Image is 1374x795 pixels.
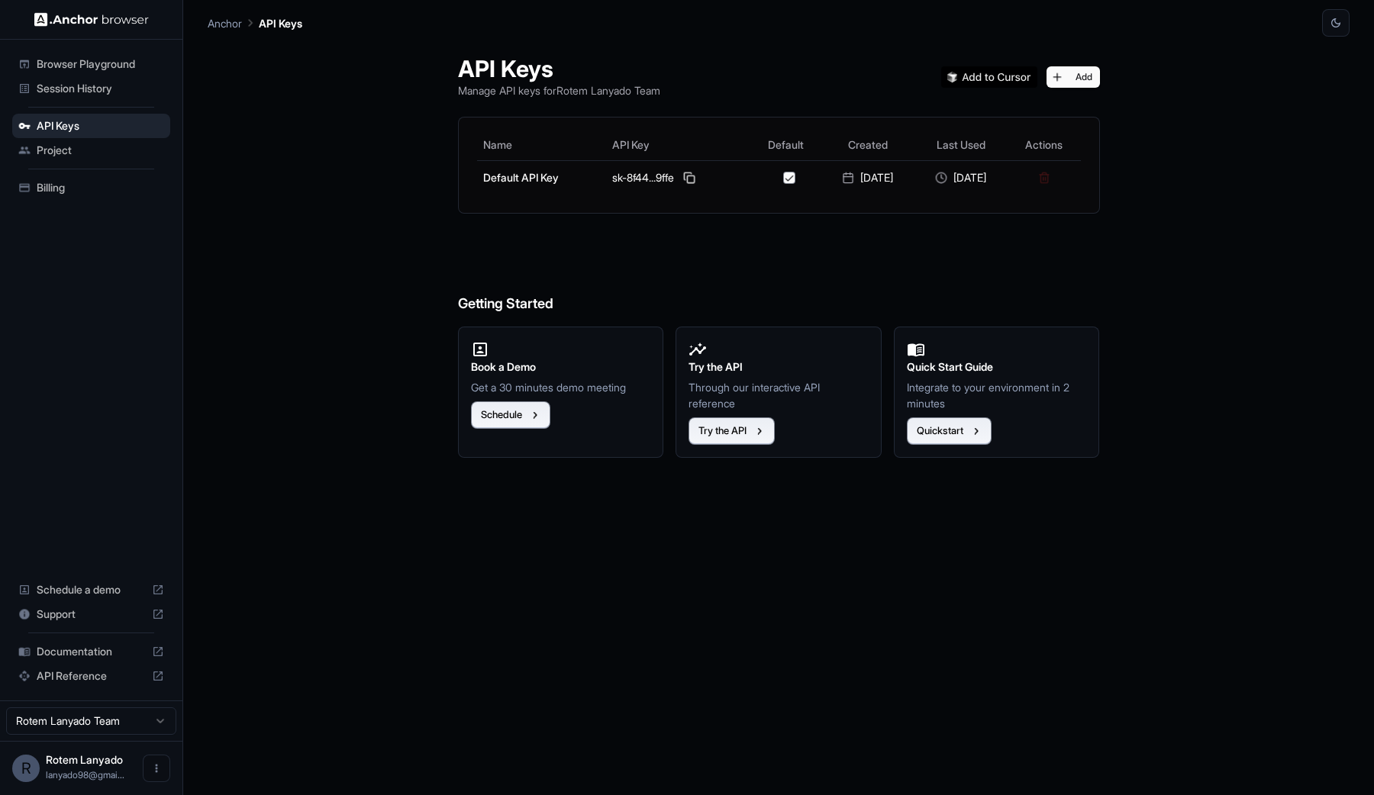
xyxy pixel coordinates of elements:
span: API Keys [37,118,164,134]
h1: API Keys [458,55,660,82]
button: Try the API [689,417,775,445]
div: API Reference [12,664,170,688]
div: sk-8f44...9ffe [612,169,745,187]
div: API Keys [12,114,170,138]
th: Actions [1008,130,1081,160]
div: [DATE] [921,170,1001,185]
div: Support [12,602,170,626]
p: Anchor [208,15,242,31]
p: Through our interactive API reference [689,379,869,411]
button: Schedule [471,401,550,429]
h2: Book a Demo [471,359,651,375]
span: lanyado98@gmail.com [46,769,124,781]
button: Open menu [143,755,170,782]
button: Copy API key [680,169,698,187]
span: Schedule a demo [37,582,146,597]
th: Created [821,130,914,160]
div: Schedule a demo [12,578,170,602]
div: Documentation [12,639,170,664]
h2: Quick Start Guide [907,359,1087,375]
p: Integrate to your environment in 2 minutes [907,379,1087,411]
p: Get a 30 minutes demo meeting [471,379,651,395]
span: Documentation [37,644,146,659]
span: Browser Playground [37,56,164,72]
div: Session History [12,76,170,101]
nav: breadcrumb [208,14,302,31]
button: Quickstart [907,417,992,445]
span: Project [37,143,164,158]
img: Anchor Logo [34,12,149,27]
span: API Reference [37,668,146,684]
td: Default API Key [477,160,606,195]
div: [DATE] [827,170,908,185]
span: Session History [37,81,164,96]
span: Billing [37,180,164,195]
th: API Key [606,130,751,160]
th: Name [477,130,606,160]
button: Add [1047,66,1100,88]
p: Manage API keys for Rotem Lanyado Team [458,82,660,98]
h2: Try the API [689,359,869,375]
div: Project [12,138,170,163]
h6: Getting Started [458,232,1100,315]
div: Browser Playground [12,52,170,76]
img: Add anchorbrowser MCP server to Cursor [941,66,1037,88]
th: Default [750,130,821,160]
div: Billing [12,175,170,200]
span: Support [37,607,146,622]
th: Last Used [914,130,1008,160]
p: API Keys [259,15,302,31]
span: Rotem Lanyado [46,753,123,766]
div: R [12,755,40,782]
